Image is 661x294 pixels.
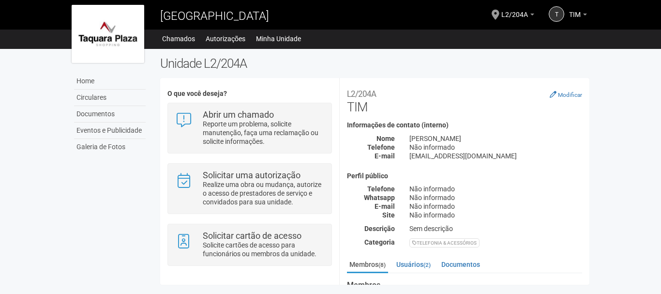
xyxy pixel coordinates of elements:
small: Modificar [558,92,582,98]
a: Home [74,73,146,90]
a: Eventos e Publicidade [74,123,146,139]
a: T [549,6,564,22]
strong: Abrir um chamado [203,109,274,120]
small: (8) [378,262,386,268]
strong: Nome [376,135,395,142]
div: Não informado [402,143,589,152]
div: [EMAIL_ADDRESS][DOMAIN_NAME] [402,152,589,160]
h4: Perfil público [347,172,582,180]
span: [GEOGRAPHIC_DATA] [160,9,269,23]
a: Circulares [74,90,146,106]
div: Não informado [402,202,589,211]
a: Solicitar uma autorização Realize uma obra ou mudança, autorize o acesso de prestadores de serviç... [175,171,324,206]
strong: Membros [347,281,582,290]
div: Sem descrição [402,224,589,233]
span: TIM [569,1,581,18]
p: Reporte um problema, solicite manutenção, faça uma reclamação ou solicite informações. [203,120,324,146]
div: TELEFONIA & ACESSÓRIOS [409,238,480,248]
a: TIM [569,12,587,20]
strong: Solicitar uma autorização [203,170,300,180]
a: Galeria de Fotos [74,139,146,155]
h4: Informações de contato (interno) [347,122,582,129]
a: Documentos [74,106,146,123]
a: Usuários(2) [394,257,433,272]
a: Documentos [439,257,482,272]
h2: Unidade L2/204A [160,56,589,71]
a: Abrir um chamado Reporte um problema, solicite manutenção, faça uma reclamação ou solicite inform... [175,110,324,146]
a: Membros(8) [347,257,388,273]
small: L2/204A [347,89,376,99]
strong: Site [382,211,395,219]
a: Minha Unidade [256,32,301,46]
a: Modificar [550,91,582,98]
a: Autorizações [206,32,245,46]
div: [PERSON_NAME] [402,134,589,143]
strong: Solicitar cartão de acesso [203,231,301,241]
strong: Descrição [364,225,395,232]
div: Não informado [402,193,589,202]
div: Não informado [402,211,589,219]
strong: Telefone [367,143,395,151]
strong: E-mail [375,202,395,210]
strong: Telefone [367,185,395,193]
h2: TIM [347,85,582,114]
strong: Whatsapp [364,194,395,201]
img: logo.jpg [72,5,144,63]
small: (2) [423,262,431,268]
a: Chamados [162,32,195,46]
div: Não informado [402,185,589,193]
p: Solicite cartões de acesso para funcionários ou membros da unidade. [203,241,324,258]
span: L2/204A [501,1,528,18]
strong: Categoria [364,238,395,246]
strong: E-mail [375,152,395,160]
p: Realize uma obra ou mudança, autorize o acesso de prestadores de serviço e convidados para sua un... [203,180,324,206]
a: Solicitar cartão de acesso Solicite cartões de acesso para funcionários ou membros da unidade. [175,232,324,258]
h4: O que você deseja? [167,90,331,97]
a: L2/204A [501,12,534,20]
